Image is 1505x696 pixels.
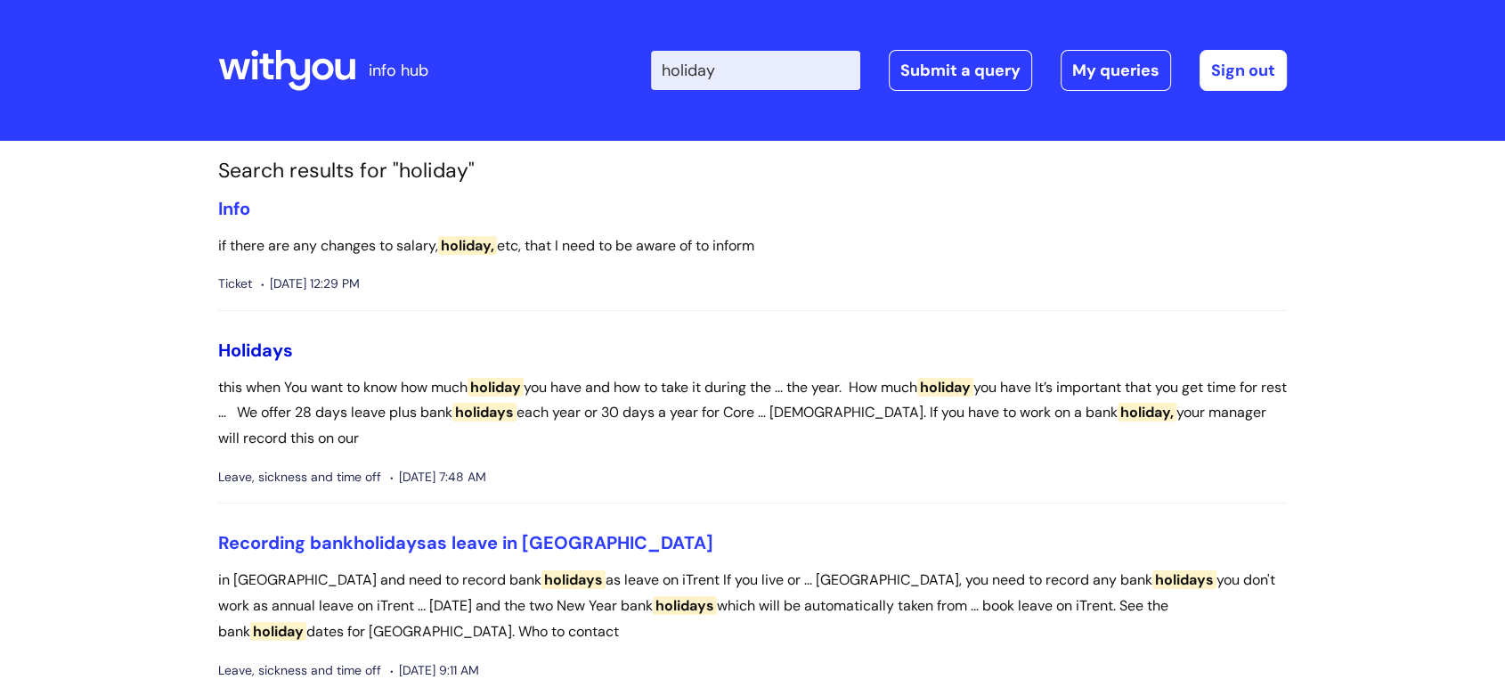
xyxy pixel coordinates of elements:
[889,50,1032,91] a: Submit a query
[917,378,973,397] span: holiday
[1200,50,1287,91] a: Sign out
[390,466,486,488] span: [DATE] 7:48 AM
[354,531,427,554] span: holidays
[218,273,252,295] span: Ticket
[218,233,1287,259] p: if there are any changes to salary, etc, that I need to be aware of to inform
[369,56,428,85] p: info hub
[653,596,717,615] span: holidays
[468,378,524,397] span: holiday
[250,622,306,641] span: holiday
[438,236,497,255] span: holiday,
[218,197,250,220] a: Info
[218,466,381,488] span: Leave, sickness and time off
[1152,570,1216,589] span: holidays
[1118,403,1176,422] span: holiday,
[218,159,1287,184] h1: Search results for "holiday"
[218,568,1287,644] p: in [GEOGRAPHIC_DATA] and need to record bank as leave on iTrent If you live or ... [GEOGRAPHIC_DA...
[1061,50,1171,91] a: My queries
[452,403,517,422] span: holidays
[651,50,1287,91] div: | -
[218,531,713,554] a: Recording bankholidaysas leave in [GEOGRAPHIC_DATA]
[390,659,479,682] span: [DATE] 9:11 AM
[651,51,860,90] input: Search
[218,659,381,682] span: Leave, sickness and time off
[218,375,1287,452] p: this when You want to know how much you have and how to take it during the ... the year. How much...
[261,273,360,295] span: [DATE] 12:29 PM
[541,570,606,589] span: holidays
[218,339,293,362] a: Holidays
